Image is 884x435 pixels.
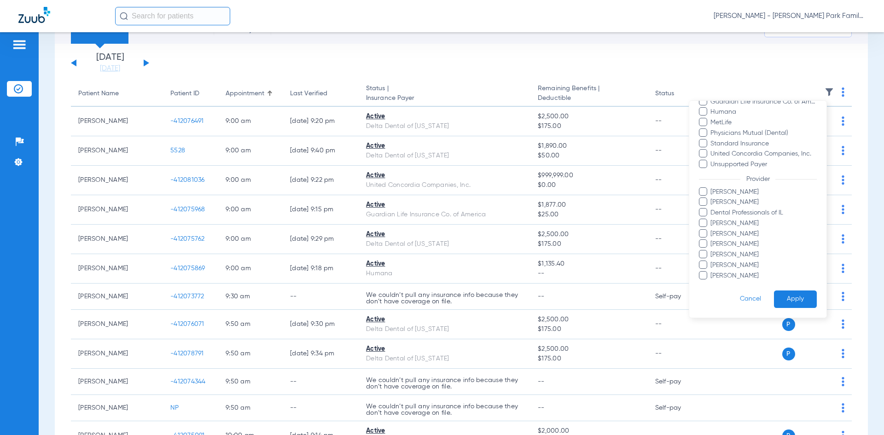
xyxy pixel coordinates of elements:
[710,139,817,149] span: Standard Insurance
[710,128,817,138] span: Physicians Mutual (Dental)
[710,271,817,281] span: [PERSON_NAME]
[710,149,817,159] span: United Concordia Companies, Inc.
[710,107,817,117] span: Humana
[710,208,817,218] span: Dental Professionals of IL
[710,250,817,260] span: [PERSON_NAME]
[727,290,774,308] button: Cancel
[710,97,817,107] span: Guardian Life Insurance Co. of America
[740,176,775,182] span: Provider
[710,261,817,270] span: [PERSON_NAME]
[710,239,817,249] span: [PERSON_NAME]
[710,118,817,128] span: MetLife
[710,219,817,228] span: [PERSON_NAME]
[710,229,817,239] span: [PERSON_NAME]
[710,187,817,197] span: [PERSON_NAME]
[774,290,817,308] button: Apply
[710,197,817,207] span: [PERSON_NAME]
[710,160,817,169] span: Unsupported Payer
